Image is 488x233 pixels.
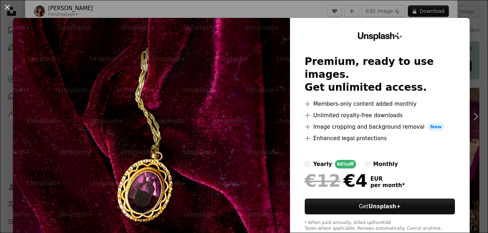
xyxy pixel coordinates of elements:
li: Image cropping and background removal [305,123,455,131]
span: EUR [370,176,405,182]
li: Enhanced legal protections [305,134,455,143]
div: monthly [373,160,398,168]
div: * When paid annually, billed upfront €48 Taxes where applicable. Renews automatically. Cancel any... [305,220,455,232]
div: yearly [313,160,332,168]
input: yearly66%off [305,161,310,167]
li: Unlimited royalty-free downloads [305,111,455,120]
span: per month * [370,182,405,189]
strong: Unsplash+ [368,203,401,210]
div: 66% off [335,160,356,168]
h2: Premium, ready to use images. Get unlimited access. [305,55,455,94]
span: €12 [305,171,341,190]
li: Members-only content added monthly [305,100,455,108]
button: GetUnsplash+ [305,199,455,214]
span: New [427,123,445,131]
input: monthly [365,161,370,167]
div: €4 [305,171,368,190]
